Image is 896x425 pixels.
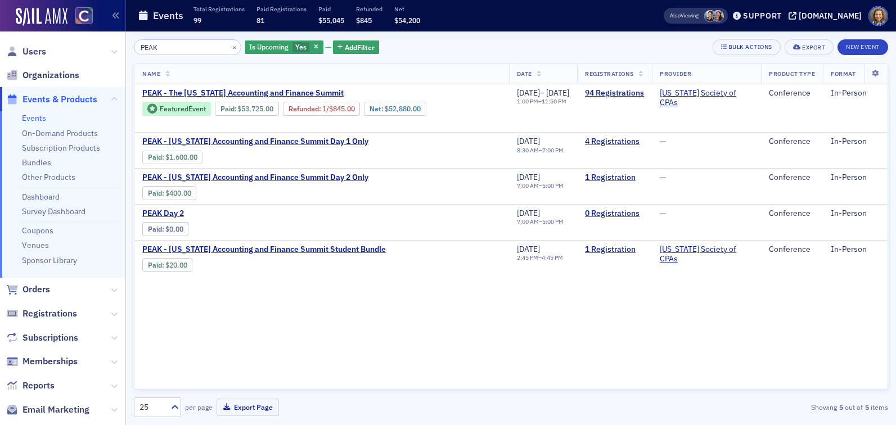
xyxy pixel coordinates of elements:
time: 7:00 AM [517,182,539,189]
a: Subscriptions [6,332,78,344]
strong: 5 [863,402,871,412]
span: Users [22,46,46,58]
span: $52,880.00 [385,105,421,113]
span: : [289,105,322,113]
span: PEAK - Colorado Accounting and Finance Summit Day 1 Only [142,137,368,147]
span: $0.00 [165,225,183,233]
span: Provider [660,70,691,78]
img: SailAMX [75,7,93,25]
span: Memberships [22,355,78,368]
span: $1,600.00 [165,153,197,161]
button: Bulk Actions [713,39,781,55]
a: PEAK - [US_STATE] Accounting and Finance Summit Day 2 Only [142,173,368,183]
a: Events [22,113,46,123]
div: Paid: 0 - $0 [142,222,188,236]
a: Venues [22,240,49,250]
div: Bulk Actions [728,44,772,50]
a: Paid [148,261,162,269]
a: Bundles [22,157,51,168]
a: Dashboard [22,192,60,202]
strong: 5 [837,402,845,412]
span: [DATE] [517,172,540,182]
label: per page [185,402,213,412]
time: 7:00 PM [542,146,564,154]
a: 0 Registrations [585,209,644,219]
div: Yes [245,40,323,55]
span: — [660,136,666,146]
span: Tiffany Carson [712,10,724,22]
a: Refunded [289,105,319,113]
div: Paid: 7 - $160000 [142,151,202,164]
p: Paid [318,5,344,13]
p: Total Registrations [193,5,245,13]
div: In-Person [831,173,880,183]
div: In-Person [831,88,880,98]
span: Viewing [670,12,699,20]
span: : [148,261,165,269]
a: 1 Registration [585,245,644,255]
span: Registrations [585,70,634,78]
a: 94 Registrations [585,88,644,98]
span: $400.00 [165,189,191,197]
div: – [517,182,564,189]
span: Yes [295,42,307,51]
a: Sponsor Library [22,255,77,265]
time: 7:00 AM [517,218,539,225]
button: New Event [838,39,888,55]
span: $845.00 [329,105,355,113]
span: [DATE] [546,88,569,98]
div: Paid: 4 - $40000 [142,186,196,200]
button: × [229,42,240,52]
div: Paid: 140 - $5372500 [215,102,279,115]
span: Registrations [22,308,77,320]
p: Net [394,5,420,13]
span: $845 [356,16,372,25]
span: $54,200 [394,16,420,25]
span: Date [517,70,532,78]
time: 4:45 PM [542,254,563,261]
span: Colorado Society of CPAs [660,245,753,264]
button: [DOMAIN_NAME] [789,12,866,20]
span: : [148,189,165,197]
a: Reports [6,379,55,392]
button: AddFilter [333,40,379,55]
button: Export [785,39,834,55]
a: Email Marketing [6,404,89,416]
a: Registrations [6,308,77,320]
span: [DATE] [517,88,540,98]
h1: Events [153,9,183,22]
a: Memberships [6,355,78,368]
div: Conference [769,173,815,183]
span: [DATE] [517,244,540,254]
div: Conference [769,209,815,219]
div: Paid: 2 - $2000 [142,258,192,272]
span: $55,045 [318,16,344,25]
a: [US_STATE] Society of CPAs [660,245,753,264]
span: Format [831,70,856,78]
span: Pamela Galey-Coleman [704,10,716,22]
span: Product Type [769,70,815,78]
span: $20.00 [165,261,187,269]
a: 4 Registrations [585,137,644,147]
a: PEAK - [US_STATE] Accounting and Finance Summit Student Bundle [142,245,386,255]
a: Paid [220,105,235,113]
a: [US_STATE] Society of CPAs [660,88,753,108]
span: : [220,105,238,113]
a: Survey Dashboard [22,206,85,216]
a: New Event [838,41,888,51]
a: Events & Products [6,93,97,106]
a: 1 Registration [585,173,644,183]
div: In-Person [831,245,880,255]
div: In-Person [831,209,880,219]
span: PEAK Day 2 [142,209,331,219]
input: Search… [134,39,241,55]
a: Paid [148,189,162,197]
div: Support [743,11,782,21]
div: – [517,218,564,225]
span: — [660,172,666,182]
a: SailAMX [16,8,67,26]
div: Featured Event [160,106,206,112]
div: Conference [769,137,815,147]
div: – [517,254,563,261]
time: 8:30 AM [517,146,539,154]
